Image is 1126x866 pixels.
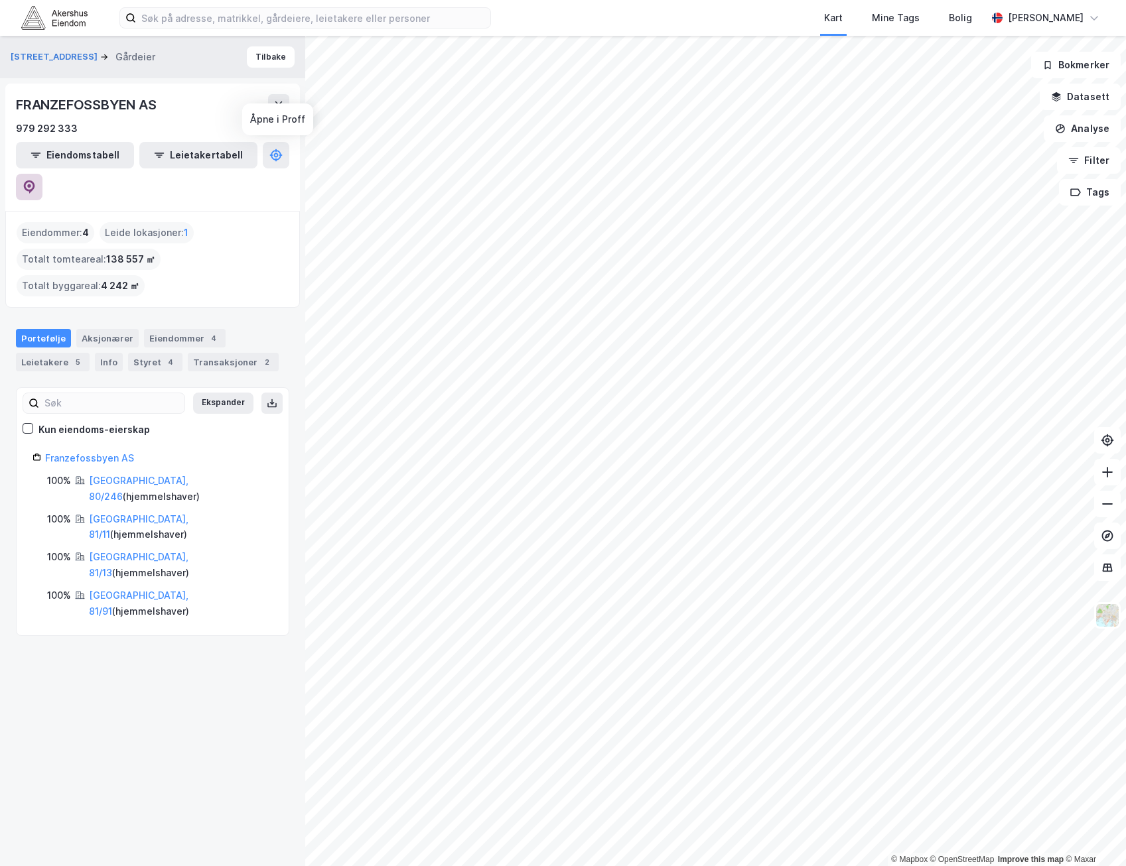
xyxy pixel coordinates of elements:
[17,222,94,243] div: Eiendommer :
[207,332,220,345] div: 4
[824,10,843,26] div: Kart
[100,222,194,243] div: Leide lokasjoner :
[47,588,71,603] div: 100%
[101,278,139,294] span: 4 242 ㎡
[184,225,188,241] span: 1
[1095,603,1120,628] img: Z
[1057,147,1121,174] button: Filter
[89,511,273,543] div: ( hjemmelshaver )
[47,511,71,527] div: 100%
[39,393,184,413] input: Søk
[89,549,273,581] div: ( hjemmelshaver )
[188,353,279,371] div: Transaksjoner
[89,473,273,505] div: ( hjemmelshaver )
[16,142,134,168] button: Eiendomstabell
[82,225,89,241] span: 4
[17,275,145,296] div: Totalt byggareal :
[17,249,161,270] div: Totalt tomteareal :
[76,329,139,347] div: Aksjonærer
[930,855,995,864] a: OpenStreetMap
[89,589,188,617] a: [GEOGRAPHIC_DATA], 81/91
[47,473,71,489] div: 100%
[71,355,84,369] div: 5
[106,251,155,267] span: 138 557 ㎡
[1031,52,1121,78] button: Bokmerker
[164,355,177,369] div: 4
[115,49,155,65] div: Gårdeier
[1060,802,1126,866] div: Kontrollprogram for chat
[45,452,134,464] a: Franzefossbyen AS
[11,50,100,64] button: [STREET_ADDRESS]
[16,94,159,115] div: FRANZEFOSSBYEN AS
[16,353,90,371] div: Leietakere
[1044,115,1121,142] button: Analyse
[21,6,88,29] img: akershus-eiendom-logo.9091f326c980b4bce74ccdd9f866810c.svg
[1059,179,1121,206] button: Tags
[89,513,188,540] a: [GEOGRAPHIC_DATA], 81/11
[247,46,295,68] button: Tilbake
[89,588,273,619] div: ( hjemmelshaver )
[89,551,188,578] a: [GEOGRAPHIC_DATA], 81/13
[1060,802,1126,866] iframe: Chat Widget
[998,855,1064,864] a: Improve this map
[260,355,273,369] div: 2
[95,353,123,371] div: Info
[144,329,226,347] div: Eiendommer
[949,10,972,26] div: Bolig
[89,475,188,502] a: [GEOGRAPHIC_DATA], 80/246
[872,10,920,26] div: Mine Tags
[16,121,78,137] div: 979 292 333
[1008,10,1084,26] div: [PERSON_NAME]
[128,353,182,371] div: Styret
[139,142,257,168] button: Leietakertabell
[1040,84,1121,110] button: Datasett
[16,329,71,347] div: Portefølje
[47,549,71,565] div: 100%
[38,422,150,438] div: Kun eiendoms-eierskap
[136,8,490,28] input: Søk på adresse, matrikkel, gårdeiere, leietakere eller personer
[891,855,928,864] a: Mapbox
[193,393,253,414] button: Ekspander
